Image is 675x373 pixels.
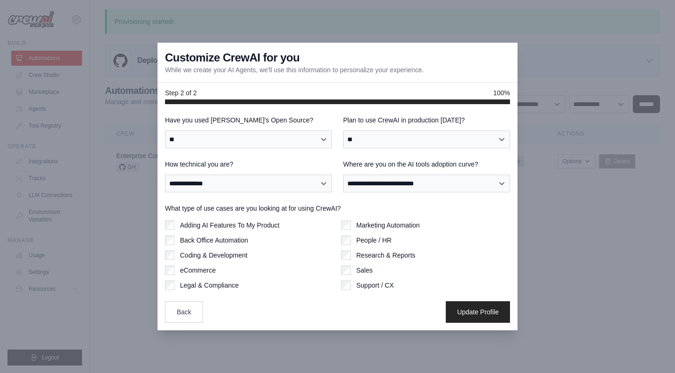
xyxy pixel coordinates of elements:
[165,65,424,75] p: While we create your AI Agents, we'll use this information to personalize your experience.
[165,88,197,98] span: Step 2 of 2
[180,281,239,290] label: Legal & Compliance
[165,204,510,213] label: What type of use cases are you looking at for using CrewAI?
[493,88,510,98] span: 100%
[180,236,248,245] label: Back Office Automation
[343,160,510,169] label: Where are you on the AI tools adoption curve?
[165,160,332,169] label: How technical you are?
[165,301,203,323] button: Back
[180,251,247,260] label: Coding & Development
[356,266,373,275] label: Sales
[165,115,332,125] label: Have you used [PERSON_NAME]'s Open Source?
[356,281,394,290] label: Support / CX
[180,266,216,275] label: eCommerce
[356,251,415,260] label: Research & Reports
[165,50,300,65] h3: Customize CrewAI for you
[356,221,420,230] label: Marketing Automation
[356,236,391,245] label: People / HR
[446,301,510,323] button: Update Profile
[343,115,510,125] label: Plan to use CrewAI in production [DATE]?
[180,221,279,230] label: Adding AI Features To My Product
